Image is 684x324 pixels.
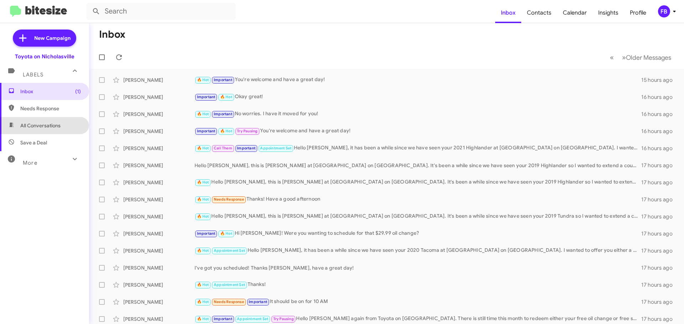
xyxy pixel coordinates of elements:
[641,76,678,84] div: 15 hours ago
[195,195,641,203] div: Thanks! Have a good afternoon
[195,76,641,84] div: You're welcome and have a great day!
[123,76,195,84] div: [PERSON_NAME]
[641,264,678,271] div: 17 hours ago
[618,50,675,65] button: Next
[214,146,232,150] span: Call Them
[86,3,236,20] input: Search
[237,146,255,150] span: Important
[195,110,641,118] div: No worries. I have it moved for you!
[195,315,641,323] div: Hello [PERSON_NAME] again from Toyota on [GEOGRAPHIC_DATA]. There is still time this month to red...
[123,111,195,118] div: [PERSON_NAME]
[641,298,678,306] div: 17 hours ago
[75,88,81,95] span: (1)
[622,53,626,62] span: »
[123,128,195,135] div: [PERSON_NAME]
[237,129,258,133] span: Try Pausing
[641,179,678,186] div: 17 hours ago
[197,78,209,82] span: 🔥 Hot
[557,2,592,23] a: Calendar
[123,315,195,323] div: [PERSON_NAME]
[123,264,195,271] div: [PERSON_NAME]
[20,139,47,146] span: Save a Deal
[197,95,216,99] span: Important
[220,95,232,99] span: 🔥 Hot
[15,53,74,60] div: Toyota on Nicholasville
[197,299,209,304] span: 🔥 Hot
[197,231,216,236] span: Important
[197,317,209,321] span: 🔥 Hot
[641,128,678,135] div: 16 hours ago
[214,282,245,287] span: Appointment Set
[197,214,209,219] span: 🔥 Hot
[123,281,195,288] div: [PERSON_NAME]
[197,112,209,116] span: 🔥 Hot
[20,105,81,112] span: Needs Response
[123,162,195,169] div: [PERSON_NAME]
[641,247,678,254] div: 17 hours ago
[214,317,232,321] span: Important
[197,197,209,202] span: 🔥 Hot
[195,93,641,101] div: Okay great!
[220,129,232,133] span: 🔥 Hot
[237,317,268,321] span: Appointment Set
[195,281,641,289] div: Thanks!
[214,197,244,202] span: Needs Response
[214,248,245,253] span: Appointment Set
[34,34,71,42] span: New Campaign
[195,127,641,135] div: You're welcome and have a great day!
[197,129,216,133] span: Important
[23,160,37,166] span: More
[610,53,614,62] span: «
[641,94,678,101] div: 16 hours ago
[641,111,678,118] div: 16 hours ago
[20,88,81,95] span: Inbox
[626,54,671,62] span: Older Messages
[123,298,195,306] div: [PERSON_NAME]
[123,179,195,186] div: [PERSON_NAME]
[641,213,678,220] div: 17 hours ago
[624,2,652,23] a: Profile
[197,248,209,253] span: 🔥 Hot
[214,299,244,304] span: Needs Response
[195,298,641,306] div: It should be on for 10 AM
[20,122,61,129] span: All Conversations
[273,317,294,321] span: Try Pausing
[195,229,641,238] div: Hi [PERSON_NAME]! Were you wanting to schedule for that $29.99 oil change?
[214,78,232,82] span: Important
[123,213,195,220] div: [PERSON_NAME]
[249,299,267,304] span: Important
[195,212,641,221] div: Hello [PERSON_NAME], this is [PERSON_NAME] at [GEOGRAPHIC_DATA] on [GEOGRAPHIC_DATA]. It's been a...
[641,162,678,169] div: 17 hours ago
[606,50,618,65] button: Previous
[23,71,43,78] span: Labels
[606,50,675,65] nav: Page navigation example
[521,2,557,23] a: Contacts
[592,2,624,23] span: Insights
[652,5,676,17] button: FB
[495,2,521,23] a: Inbox
[197,180,209,185] span: 🔥 Hot
[641,196,678,203] div: 17 hours ago
[658,5,670,17] div: FB
[641,281,678,288] div: 17 hours ago
[123,247,195,254] div: [PERSON_NAME]
[641,315,678,323] div: 17 hours ago
[123,230,195,237] div: [PERSON_NAME]
[214,112,232,116] span: Important
[123,196,195,203] div: [PERSON_NAME]
[195,162,641,169] div: Hello [PERSON_NAME], this is [PERSON_NAME] at [GEOGRAPHIC_DATA] on [GEOGRAPHIC_DATA]. It's been a...
[99,29,125,40] h1: Inbox
[123,94,195,101] div: [PERSON_NAME]
[641,230,678,237] div: 17 hours ago
[197,282,209,287] span: 🔥 Hot
[195,264,641,271] div: I've got you scheduled! Thanks [PERSON_NAME], have a great day!
[13,30,76,47] a: New Campaign
[195,246,641,255] div: Hello [PERSON_NAME], it has been a while since we have seen your 2020 Tacoma at [GEOGRAPHIC_DATA]...
[195,178,641,186] div: Hello [PERSON_NAME], this is [PERSON_NAME] at [GEOGRAPHIC_DATA] on [GEOGRAPHIC_DATA]. It's been a...
[641,145,678,152] div: 16 hours ago
[220,231,232,236] span: 🔥 Hot
[260,146,291,150] span: Appointment Set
